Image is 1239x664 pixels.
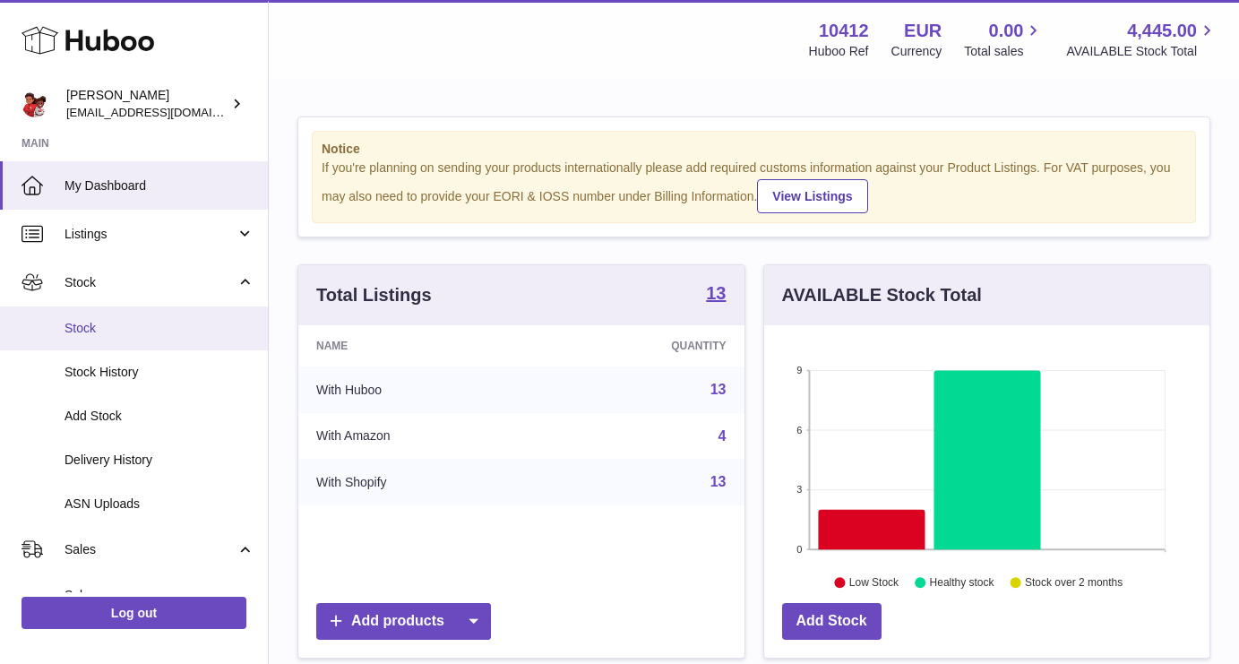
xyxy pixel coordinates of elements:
strong: 13 [706,284,726,302]
h3: AVAILABLE Stock Total [782,283,982,307]
th: Quantity [542,325,744,366]
td: With Huboo [298,366,542,413]
span: Stock [65,274,236,291]
strong: EUR [904,19,942,43]
span: AVAILABLE Stock Total [1066,43,1217,60]
a: 4 [718,428,727,444]
a: 0.00 Total sales [964,19,1044,60]
h3: Total Listings [316,283,432,307]
span: Stock History [65,364,254,381]
text: Stock over 2 months [1025,576,1123,589]
a: 13 [706,284,726,306]
div: Currency [891,43,942,60]
span: Sales [65,587,254,604]
th: Name [298,325,542,366]
a: Add products [316,603,491,640]
a: View Listings [757,179,867,213]
a: Log out [22,597,246,629]
strong: Notice [322,141,1186,158]
span: Sales [65,541,236,558]
td: With Amazon [298,413,542,460]
div: If you're planning on sending your products internationally please add required customs informati... [322,160,1186,213]
span: Listings [65,226,236,243]
text: 0 [796,544,802,555]
text: 3 [796,484,802,495]
span: My Dashboard [65,177,254,194]
text: 6 [796,425,802,435]
strong: 10412 [819,19,869,43]
text: 9 [796,365,802,375]
span: Total sales [964,43,1044,60]
span: 0.00 [989,19,1024,43]
td: With Shopify [298,459,542,505]
a: 13 [710,474,727,489]
img: hello@redracerbooks.com [22,91,48,117]
span: Stock [65,320,254,337]
a: Add Stock [782,603,882,640]
span: Delivery History [65,452,254,469]
text: Healthy stock [929,576,994,589]
a: 13 [710,382,727,397]
span: 4,445.00 [1127,19,1197,43]
div: [PERSON_NAME] [66,87,228,121]
text: Low Stock [848,576,899,589]
span: ASN Uploads [65,496,254,513]
div: Huboo Ref [809,43,869,60]
a: 4,445.00 AVAILABLE Stock Total [1066,19,1217,60]
span: [EMAIL_ADDRESS][DOMAIN_NAME] [66,105,263,119]
span: Add Stock [65,408,254,425]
